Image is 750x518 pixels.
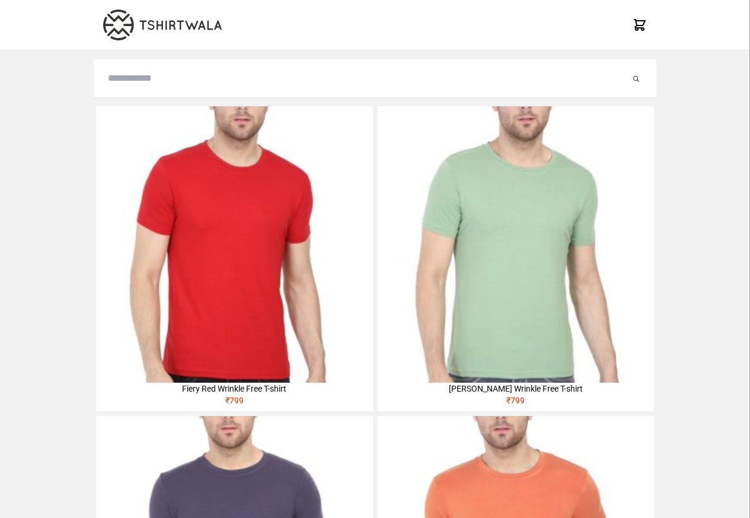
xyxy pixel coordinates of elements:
[378,395,654,411] div: ₹ 799
[378,106,654,411] a: [PERSON_NAME] Wrinkle Free T-shirt₹799
[378,106,654,383] img: 4M6A2211-320x320.jpg
[378,383,654,395] div: [PERSON_NAME] Wrinkle Free T-shirt
[103,9,222,40] img: TW-LOGO-400-104.png
[96,106,372,383] img: 4M6A2225-320x320.jpg
[96,383,372,395] div: Fiery Red Wrinkle Free T-shirt
[630,71,642,85] button: Submit your search query.
[96,106,372,411] a: Fiery Red Wrinkle Free T-shirt₹799
[96,395,372,411] div: ₹ 799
